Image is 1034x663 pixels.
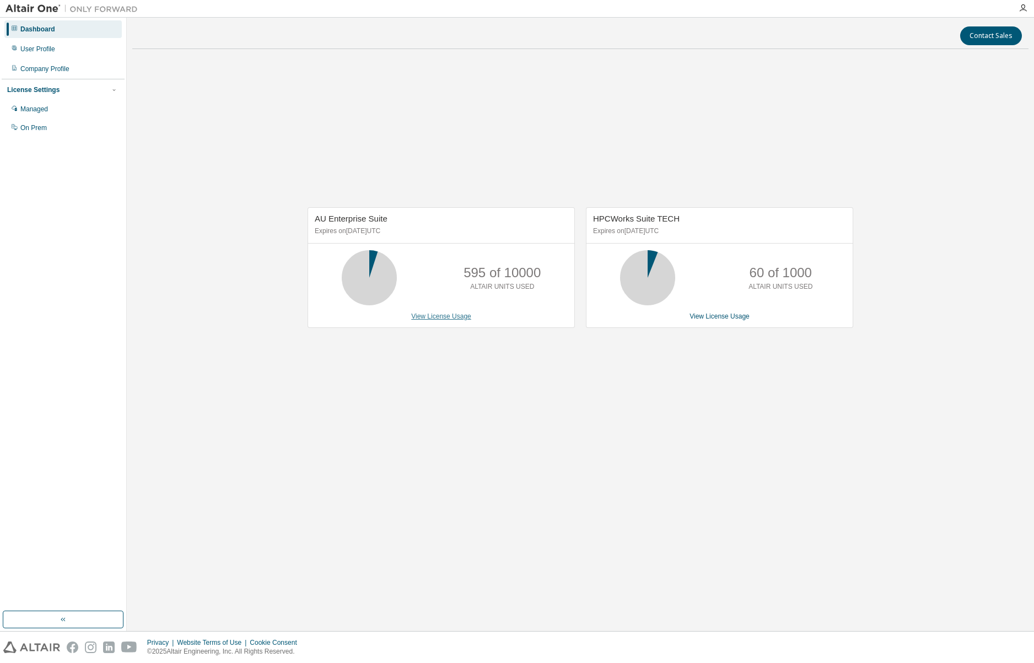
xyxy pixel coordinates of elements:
[315,227,565,236] p: Expires on [DATE] UTC
[593,227,843,236] p: Expires on [DATE] UTC
[411,312,471,320] a: View License Usage
[20,45,55,53] div: User Profile
[470,282,534,292] p: ALTAIR UNITS USED
[748,282,812,292] p: ALTAIR UNITS USED
[960,26,1022,45] button: Contact Sales
[85,642,96,653] img: instagram.svg
[7,85,60,94] div: License Settings
[67,642,78,653] img: facebook.svg
[20,123,47,132] div: On Prem
[121,642,137,653] img: youtube.svg
[750,263,812,282] p: 60 of 1000
[20,105,48,114] div: Managed
[103,642,115,653] img: linkedin.svg
[6,3,143,14] img: Altair One
[147,647,304,656] p: © 2025 Altair Engineering, Inc. All Rights Reserved.
[250,638,303,647] div: Cookie Consent
[177,638,250,647] div: Website Terms of Use
[690,312,750,320] a: View License Usage
[147,638,177,647] div: Privacy
[464,263,541,282] p: 595 of 10000
[315,214,387,223] span: AU Enterprise Suite
[20,64,69,73] div: Company Profile
[593,214,680,223] span: HPCWorks Suite TECH
[20,25,55,34] div: Dashboard
[3,642,60,653] img: altair_logo.svg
